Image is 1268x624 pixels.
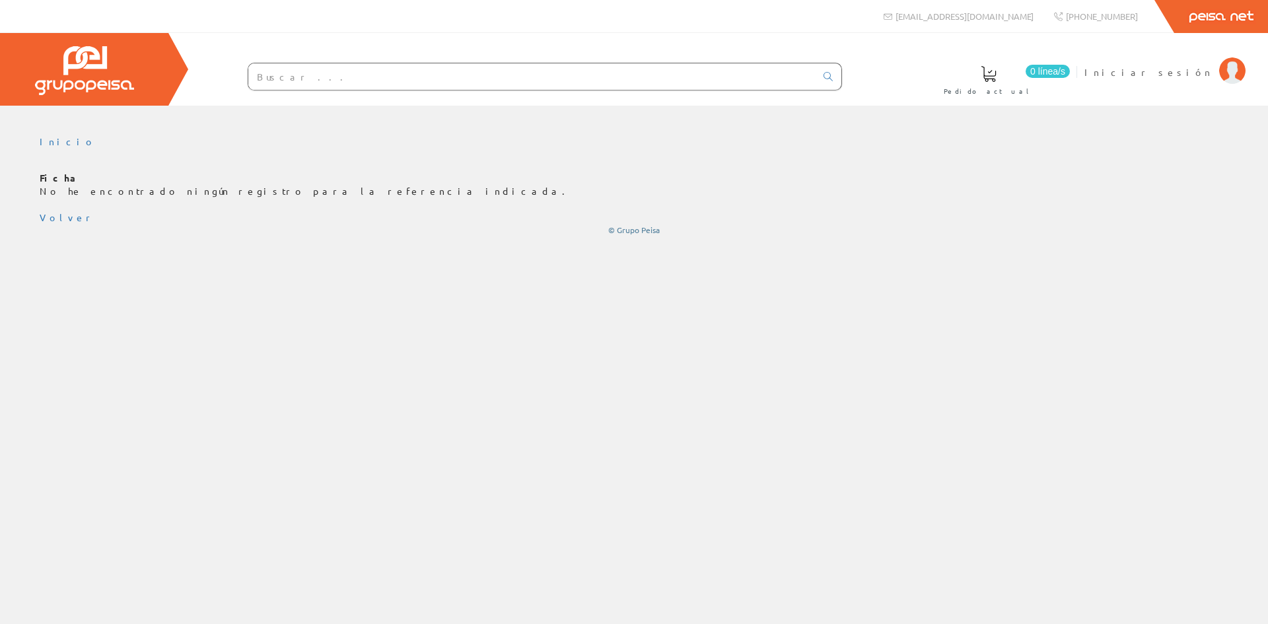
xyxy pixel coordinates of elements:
p: No he encontrado ningún registro para la referencia indicada. [40,172,1228,198]
span: [EMAIL_ADDRESS][DOMAIN_NAME] [896,11,1034,22]
span: [PHONE_NUMBER] [1066,11,1138,22]
img: Grupo Peisa [35,46,134,95]
a: Volver [40,211,95,223]
a: Inicio [40,135,96,147]
input: Buscar ... [248,63,816,90]
a: Iniciar sesión [1084,55,1246,67]
span: Pedido actual [944,85,1034,98]
span: Iniciar sesión [1084,65,1213,79]
div: © Grupo Peisa [40,225,1228,236]
b: Ficha [40,172,81,184]
span: 0 línea/s [1026,65,1070,78]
